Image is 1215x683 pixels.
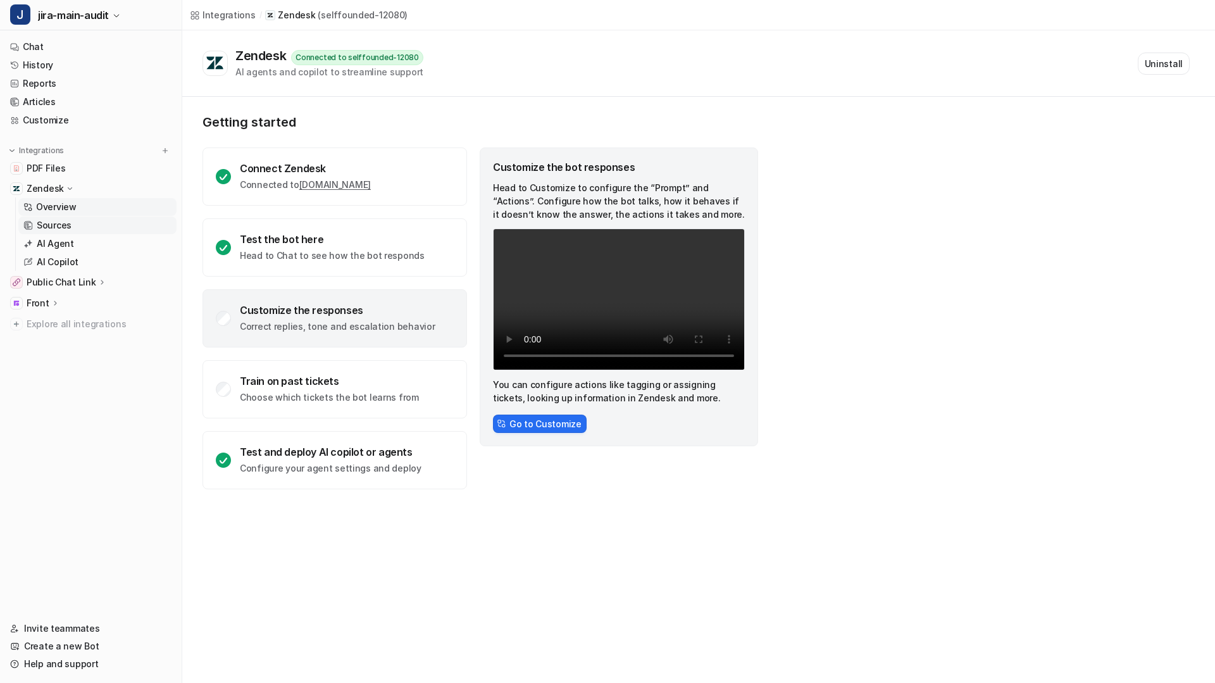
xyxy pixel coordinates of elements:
[1138,53,1190,75] button: Uninstall
[240,233,425,246] div: Test the bot here
[493,229,745,370] video: Your browser does not support the video tag.
[5,160,177,177] a: PDF FilesPDF Files
[5,93,177,111] a: Articles
[5,144,68,157] button: Integrations
[5,56,177,74] a: History
[37,219,72,232] p: Sources
[202,8,256,22] div: Integrations
[265,9,408,22] a: Zendesk(selffounded-12080)
[36,201,77,213] p: Overview
[5,655,177,673] a: Help and support
[240,320,435,333] p: Correct replies, tone and escalation behavior
[37,237,74,250] p: AI Agent
[493,378,745,404] p: You can configure actions like tagging or assigning tickets, looking up information in Zendesk an...
[235,48,291,63] div: Zendesk
[493,181,745,221] p: Head to Customize to configure the “Prompt” and “Actions”. Configure how the bot talks, how it be...
[13,279,20,286] img: Public Chat Link
[13,185,20,192] img: Zendesk
[278,9,315,22] p: Zendesk
[240,446,421,458] div: Test and deploy AI copilot or agents
[10,318,23,330] img: explore all integrations
[37,256,78,268] p: AI Copilot
[240,249,425,262] p: Head to Chat to see how the bot responds
[19,146,64,156] p: Integrations
[13,299,20,307] img: Front
[497,419,506,428] img: CstomizeIcon
[27,182,64,195] p: Zendesk
[259,9,262,21] span: /
[27,162,65,175] span: PDF Files
[235,65,423,78] div: AI agents and copilot to streamline support
[318,9,408,22] p: ( selffounded-12080 )
[240,391,419,404] p: Choose which tickets the bot learns from
[10,4,30,25] span: J
[18,216,177,234] a: Sources
[18,198,177,216] a: Overview
[27,276,96,289] p: Public Chat Link
[493,415,587,433] button: Go to Customize
[5,620,177,637] a: Invite teammates
[291,50,423,65] div: Connected to selffounded-12080
[5,75,177,92] a: Reports
[240,179,371,191] p: Connected to
[5,637,177,655] a: Create a new Bot
[5,38,177,56] a: Chat
[206,56,225,71] img: Zendesk logo
[8,146,16,155] img: expand menu
[299,179,371,190] a: [DOMAIN_NAME]
[18,253,177,271] a: AI Copilot
[240,375,419,387] div: Train on past tickets
[18,235,177,253] a: AI Agent
[27,314,171,334] span: Explore all integrations
[240,462,421,475] p: Configure your agent settings and deploy
[161,146,170,155] img: menu_add.svg
[27,297,49,310] p: Front
[13,165,20,172] img: PDF Files
[5,315,177,333] a: Explore all integrations
[38,6,109,24] span: jira-main-audit
[240,304,435,316] div: Customize the responses
[5,111,177,129] a: Customize
[190,8,256,22] a: Integrations
[202,115,759,130] p: Getting started
[493,161,745,173] div: Customize the bot responses
[240,162,371,175] div: Connect Zendesk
